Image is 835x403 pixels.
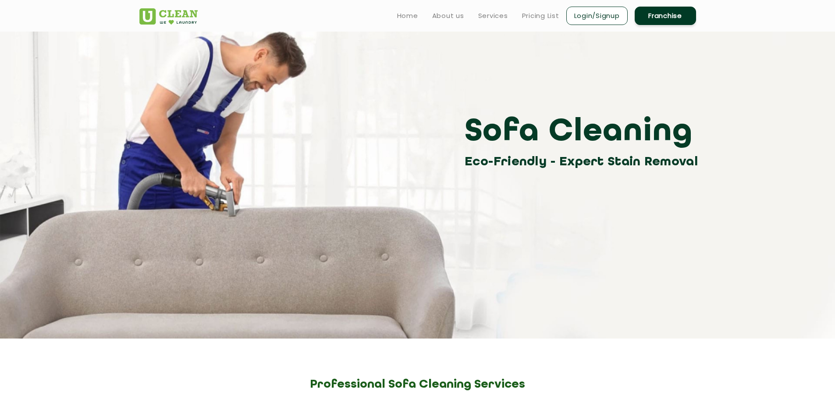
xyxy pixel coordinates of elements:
[397,11,418,21] a: Home
[635,7,696,25] a: Franchise
[432,11,464,21] a: About us
[522,11,559,21] a: Pricing List
[465,113,703,152] h3: Sofa Cleaning
[566,7,628,25] a: Login/Signup
[139,8,198,25] img: UClean Laundry and Dry Cleaning
[465,152,703,172] h3: Eco-Friendly - Expert Stain Removal
[478,11,508,21] a: Services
